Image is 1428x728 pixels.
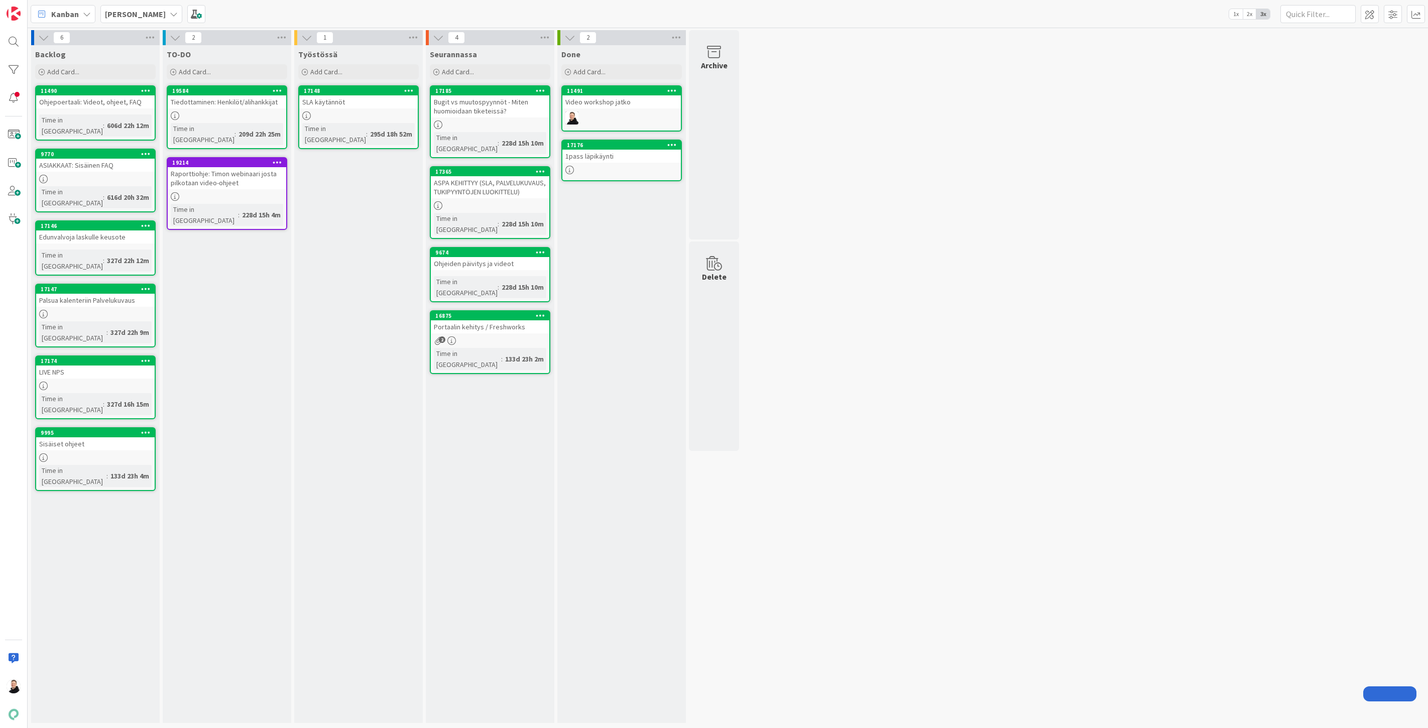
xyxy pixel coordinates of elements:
[36,95,155,108] div: Ohjepoertaali: Videot, ohjeet, FAQ
[498,282,499,293] span: :
[168,158,286,167] div: 19214
[240,209,283,220] div: 228d 15h 4m
[41,151,155,158] div: 9770
[168,167,286,189] div: Raporttiohje: Timon webinaari josta pilkotaan video-ohjeet
[316,32,333,44] span: 1
[310,67,342,76] span: Add Card...
[302,123,366,145] div: Time in [GEOGRAPHIC_DATA]
[562,86,681,95] div: 11491
[298,85,419,149] a: 17148SLA käytännötTime in [GEOGRAPHIC_DATA]:295d 18h 52m
[430,310,550,374] a: 16875Portaalin kehitys / FreshworksTime in [GEOGRAPHIC_DATA]:133d 23h 2m
[47,67,79,76] span: Add Card...
[108,327,152,338] div: 327d 22h 9m
[108,470,152,481] div: 133d 23h 4m
[36,150,155,172] div: 9770ASIAKKAAT: Sisäinen FAQ
[104,399,152,410] div: 327d 16h 15m
[567,142,681,149] div: 17176
[573,67,606,76] span: Add Card...
[39,250,103,272] div: Time in [GEOGRAPHIC_DATA]
[103,255,104,266] span: :
[39,114,103,137] div: Time in [GEOGRAPHIC_DATA]
[238,209,240,220] span: :
[431,86,549,95] div: 17185
[36,221,155,230] div: 17146
[168,86,286,108] div: 19584Tiedottaminen: Henkilöt/alihankkijat
[53,32,70,44] span: 6
[41,222,155,229] div: 17146
[498,138,499,149] span: :
[39,321,106,343] div: Time in [GEOGRAPHIC_DATA]
[106,327,108,338] span: :
[431,248,549,257] div: 9674
[36,428,155,450] div: 9995Sisäiset ohjeet
[434,213,498,235] div: Time in [GEOGRAPHIC_DATA]
[39,465,106,487] div: Time in [GEOGRAPHIC_DATA]
[35,284,156,347] a: 17147Palsua kalenteriin PalvelukuvausTime in [GEOGRAPHIC_DATA]:327d 22h 9m
[39,393,103,415] div: Time in [GEOGRAPHIC_DATA]
[39,186,103,208] div: Time in [GEOGRAPHIC_DATA]
[103,120,104,131] span: :
[431,167,549,176] div: 17365
[7,679,21,693] img: AN
[561,140,682,181] a: 171761pass läpikäynti
[431,167,549,198] div: 17365ASPA KEHITTYY (SLA, PALVELUKUVAUS, TUKIPYYNTÖJEN LUOKITTELU)
[35,85,156,141] a: 11490Ohjepoertaali: Videot, ohjeet, FAQTime in [GEOGRAPHIC_DATA]:606d 22h 12m
[701,59,728,71] div: Archive
[168,95,286,108] div: Tiedottaminen: Henkilöt/alihankkijat
[431,311,549,333] div: 16875Portaalin kehitys / Freshworks
[234,129,236,140] span: :
[431,95,549,117] div: Bugit vs muutospyynnöt - Miten huomioidaan tiketeissä?
[7,7,21,21] img: Visit kanbanzone.com
[167,85,287,149] a: 19584Tiedottaminen: Henkilöt/alihankkijatTime in [GEOGRAPHIC_DATA]:209d 22h 25m
[104,192,152,203] div: 616d 20h 32m
[435,249,549,256] div: 9674
[503,353,546,365] div: 133d 23h 2m
[498,218,499,229] span: :
[431,320,549,333] div: Portaalin kehitys / Freshworks
[562,150,681,163] div: 1pass läpikäynti
[430,247,550,302] a: 9674Ohjeiden päivitys ja videotTime in [GEOGRAPHIC_DATA]:228d 15h 10m
[1243,9,1256,19] span: 2x
[35,49,66,59] span: Backlog
[35,220,156,276] a: 17146Edunvalvoja laskulle keusoteTime in [GEOGRAPHIC_DATA]:327d 22h 12m
[185,32,202,44] span: 2
[562,86,681,108] div: 11491Video workshop jatko
[36,366,155,379] div: LIVE NPS
[431,311,549,320] div: 16875
[366,129,368,140] span: :
[41,87,155,94] div: 11490
[36,294,155,307] div: Palsua kalenteriin Palvelukuvaus
[36,150,155,159] div: 9770
[561,49,580,59] span: Done
[431,257,549,270] div: Ohjeiden päivitys ja videot
[299,95,418,108] div: SLA käytännöt
[167,49,191,59] span: TO-DO
[435,168,549,175] div: 17365
[41,429,155,436] div: 9995
[579,32,597,44] span: 2
[36,437,155,450] div: Sisäiset ohjeet
[562,111,681,125] div: AN
[179,67,211,76] span: Add Card...
[567,87,681,94] div: 11491
[36,86,155,95] div: 11490
[168,158,286,189] div: 19214Raporttiohje: Timon webinaari josta pilkotaan video-ohjeet
[41,357,155,365] div: 17174
[430,166,550,239] a: 17365ASPA KEHITTYY (SLA, PALVELUKUVAUS, TUKIPYYNTÖJEN LUOKITTELU)Time in [GEOGRAPHIC_DATA]:228d 1...
[439,336,445,343] span: 2
[41,286,155,293] div: 17147
[168,86,286,95] div: 19584
[434,348,501,370] div: Time in [GEOGRAPHIC_DATA]
[36,356,155,366] div: 17174
[448,32,465,44] span: 4
[565,111,578,125] img: AN
[1256,9,1270,19] span: 3x
[7,707,21,721] img: avatar
[36,86,155,108] div: 11490Ohjepoertaali: Videot, ohjeet, FAQ
[499,218,546,229] div: 228d 15h 10m
[36,428,155,437] div: 9995
[35,427,156,491] a: 9995Sisäiset ohjeetTime in [GEOGRAPHIC_DATA]:133d 23h 4m
[106,470,108,481] span: :
[562,95,681,108] div: Video workshop jatko
[104,120,152,131] div: 606d 22h 12m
